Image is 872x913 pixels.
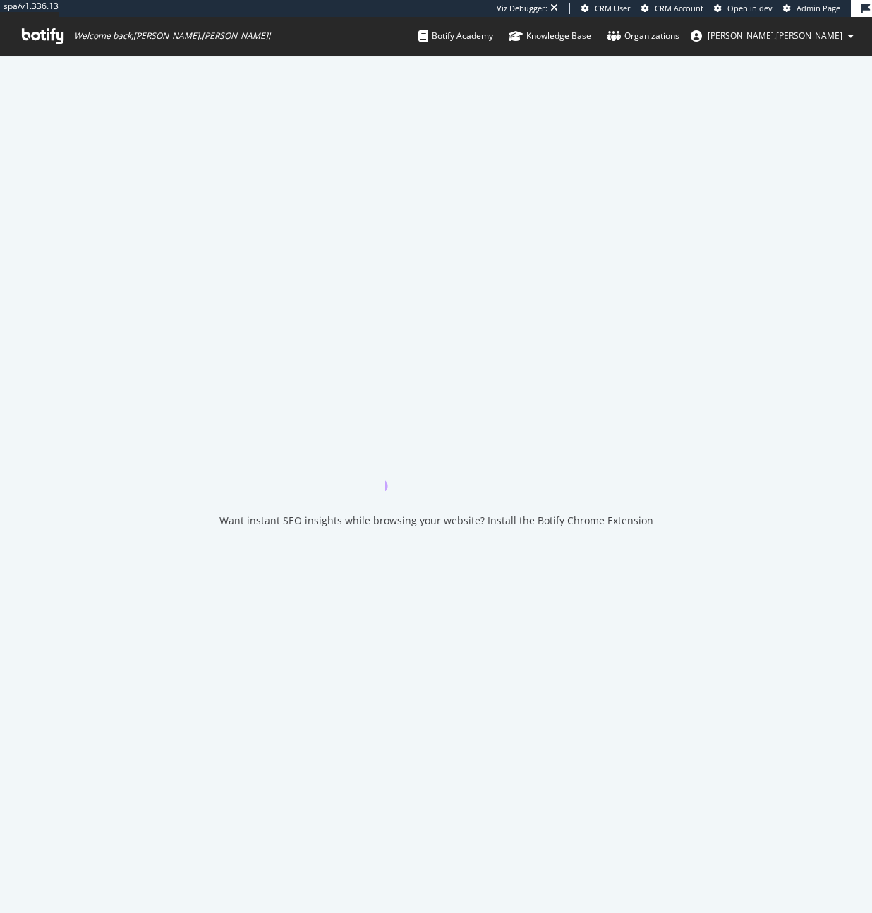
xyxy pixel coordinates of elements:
[581,3,631,14] a: CRM User
[497,3,547,14] div: Viz Debugger:
[641,3,703,14] a: CRM Account
[655,3,703,13] span: CRM Account
[418,17,493,55] a: Botify Academy
[74,30,270,42] span: Welcome back, [PERSON_NAME].[PERSON_NAME] !
[607,29,679,43] div: Organizations
[679,25,865,47] button: [PERSON_NAME].[PERSON_NAME]
[418,29,493,43] div: Botify Academy
[714,3,773,14] a: Open in dev
[607,17,679,55] a: Organizations
[509,17,591,55] a: Knowledge Base
[727,3,773,13] span: Open in dev
[708,30,842,42] span: jessica.jordan
[797,3,840,13] span: Admin Page
[219,514,653,528] div: Want instant SEO insights while browsing your website? Install the Botify Chrome Extension
[509,29,591,43] div: Knowledge Base
[783,3,840,14] a: Admin Page
[385,440,487,491] div: animation
[595,3,631,13] span: CRM User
